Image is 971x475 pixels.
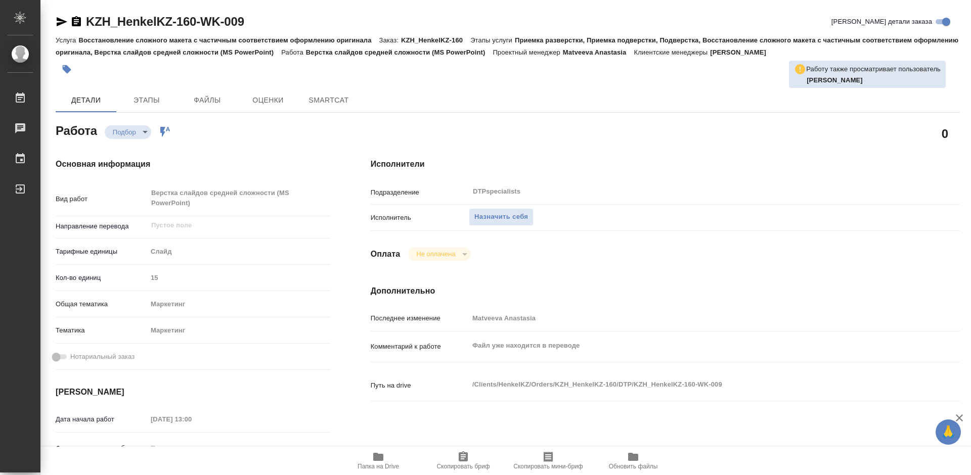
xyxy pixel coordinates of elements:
p: Кол-во единиц [56,273,147,283]
button: Добавить тэг [56,58,78,80]
p: Работу также просматривает пользователь [806,64,941,74]
p: Дата начала работ [56,414,147,424]
p: Комментарий к работе [371,342,469,352]
input: Пустое поле [147,412,236,426]
div: Слайд [147,243,330,260]
a: KZH_HenkelKZ-160-WK-009 [86,15,244,28]
p: [PERSON_NAME] [710,49,774,56]
p: Клиентские менеджеры [634,49,710,56]
h2: 0 [942,125,948,142]
button: 🙏 [936,419,961,445]
h4: Оплата [371,248,401,260]
p: Путь на drive [371,381,469,391]
p: KZH_HenkelKZ-160 [401,36,470,44]
textarea: /Clients/HenkelKZ/Orders/KZH_HenkelKZ-160/DTP/KZH_HenkelKZ-160-WK-009 [469,376,911,393]
p: Последнее изменение [371,313,469,323]
span: Папка на Drive [358,463,399,470]
p: Верстка слайдов средней сложности (MS PowerPoint) [306,49,493,56]
p: Направление перевода [56,221,147,231]
span: [PERSON_NAME] детали заказа [831,17,932,27]
span: 🙏 [940,421,957,443]
div: Подбор [408,247,470,261]
div: Маркетинг [147,322,330,339]
span: Детали [62,94,110,107]
textarea: Файл уже находится в переводе [469,337,911,354]
button: Обновить файлы [591,447,676,475]
span: Оценки [244,94,292,107]
input: Пустое поле [147,441,236,455]
h4: [PERSON_NAME] [56,386,330,398]
span: Назначить себя [474,211,528,223]
p: Тематика [56,325,147,336]
span: Скопировать мини-бриф [513,463,583,470]
span: Файлы [183,94,232,107]
h2: Работа [56,121,97,139]
h4: Основная информация [56,158,330,170]
button: Скопировать ссылку [70,16,82,28]
div: Подбор [105,125,151,139]
span: SmartCat [304,94,353,107]
div: Маркетинг [147,296,330,313]
h4: Дополнительно [371,285,960,297]
span: Нотариальный заказ [70,352,135,362]
p: Исполнитель [371,213,469,223]
button: Скопировать ссылку для ЯМессенджера [56,16,68,28]
p: Подразделение [371,187,469,198]
button: Подбор [110,128,139,136]
p: Яковлев Сергей [807,75,941,85]
p: Тарифные единицы [56,247,147,257]
p: Этапы услуги [470,36,515,44]
p: Проектный менеджер [493,49,562,56]
input: Пустое поле [150,219,306,231]
p: Работа [281,49,306,56]
h4: Исполнители [371,158,960,170]
button: Скопировать мини-бриф [506,447,591,475]
button: Не оплачена [413,250,458,258]
button: Назначить себя [469,208,534,226]
button: Папка на Drive [336,447,421,475]
input: Пустое поле [469,311,911,325]
span: Скопировать бриф [436,463,490,470]
p: Услуга [56,36,78,44]
p: Вид работ [56,194,147,204]
span: Обновить файлы [609,463,658,470]
p: Заказ: [379,36,401,44]
p: Факт. дата начала работ [56,443,147,453]
p: Восстановление сложного макета с частичным соответствием оформлению оригинала [78,36,379,44]
p: Matveeva Anastasia [563,49,634,56]
button: Скопировать бриф [421,447,506,475]
input: Пустое поле [147,270,330,285]
b: [PERSON_NAME] [807,76,863,84]
p: Общая тематика [56,299,147,309]
span: Этапы [122,94,171,107]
